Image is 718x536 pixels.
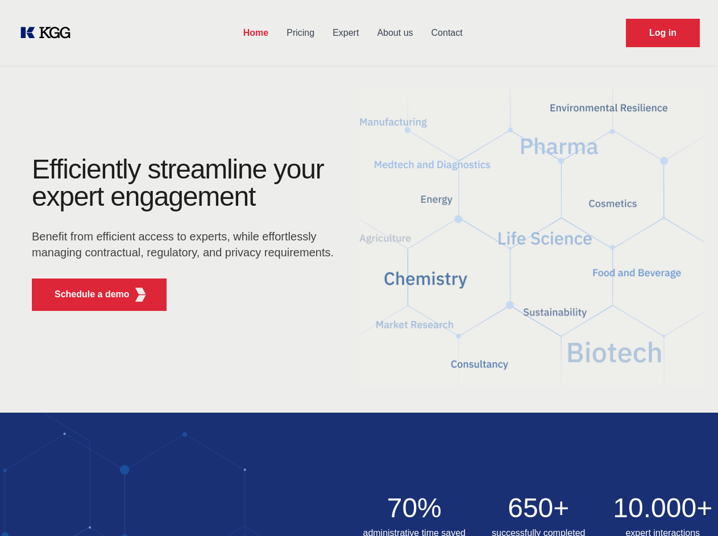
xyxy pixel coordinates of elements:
a: KOL Knowledge Platform: Talk to Key External Experts (KEE) [18,24,80,42]
h2: 70% [359,495,470,522]
a: About us [368,18,422,48]
a: Contact [422,18,472,48]
img: KGG Fifth Element RED [359,74,705,401]
img: KGG Fifth Element RED [134,288,148,302]
p: Schedule a demo [55,288,130,301]
a: Expert [323,18,368,48]
a: Pricing [277,18,323,48]
a: Request Demo [626,19,700,47]
a: Home [234,18,277,48]
h1: Efficiently streamline your expert engagement [32,156,341,210]
h2: 650+ [483,495,594,522]
p: Benefit from efficient access to experts, while effortlessly managing contractual, regulatory, an... [32,228,341,260]
button: Schedule a demoKGG Fifth Element RED [32,279,167,311]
